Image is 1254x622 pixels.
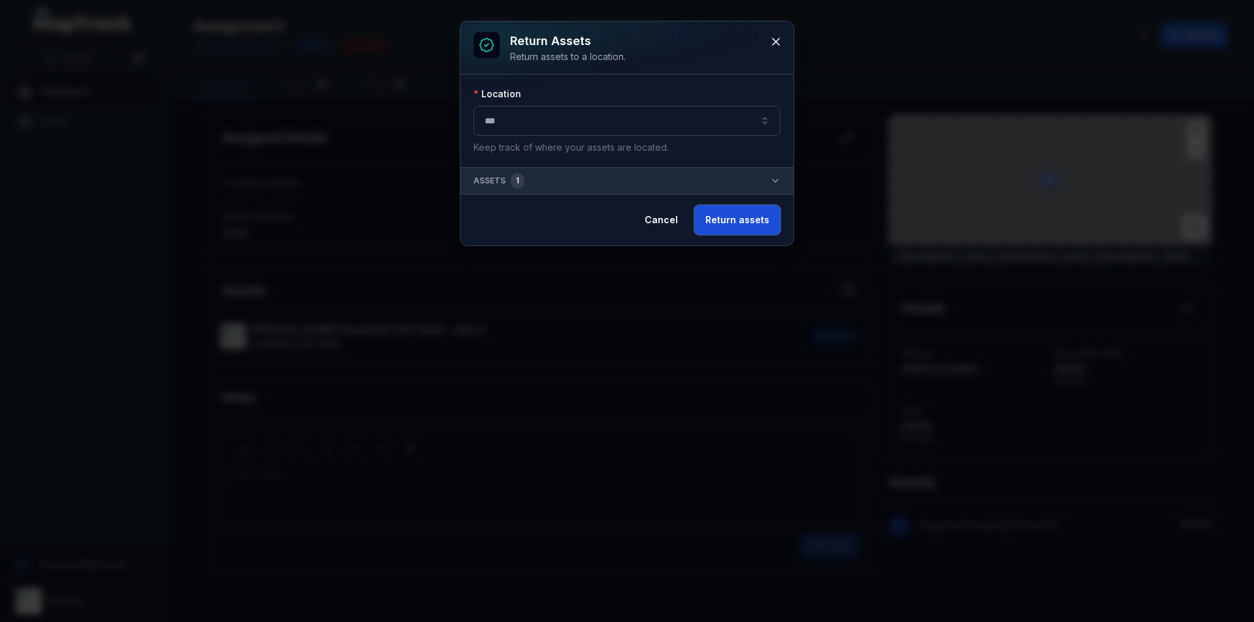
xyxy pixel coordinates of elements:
[474,141,780,154] p: Keep track of where your assets are located.
[510,32,626,50] h3: Return assets
[511,173,524,189] div: 1
[510,50,626,63] div: Return assets to a location.
[634,205,689,235] button: Cancel
[474,87,521,101] label: Location
[474,173,524,189] span: Assets
[460,168,794,194] button: Assets1
[694,205,780,235] button: Return assets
